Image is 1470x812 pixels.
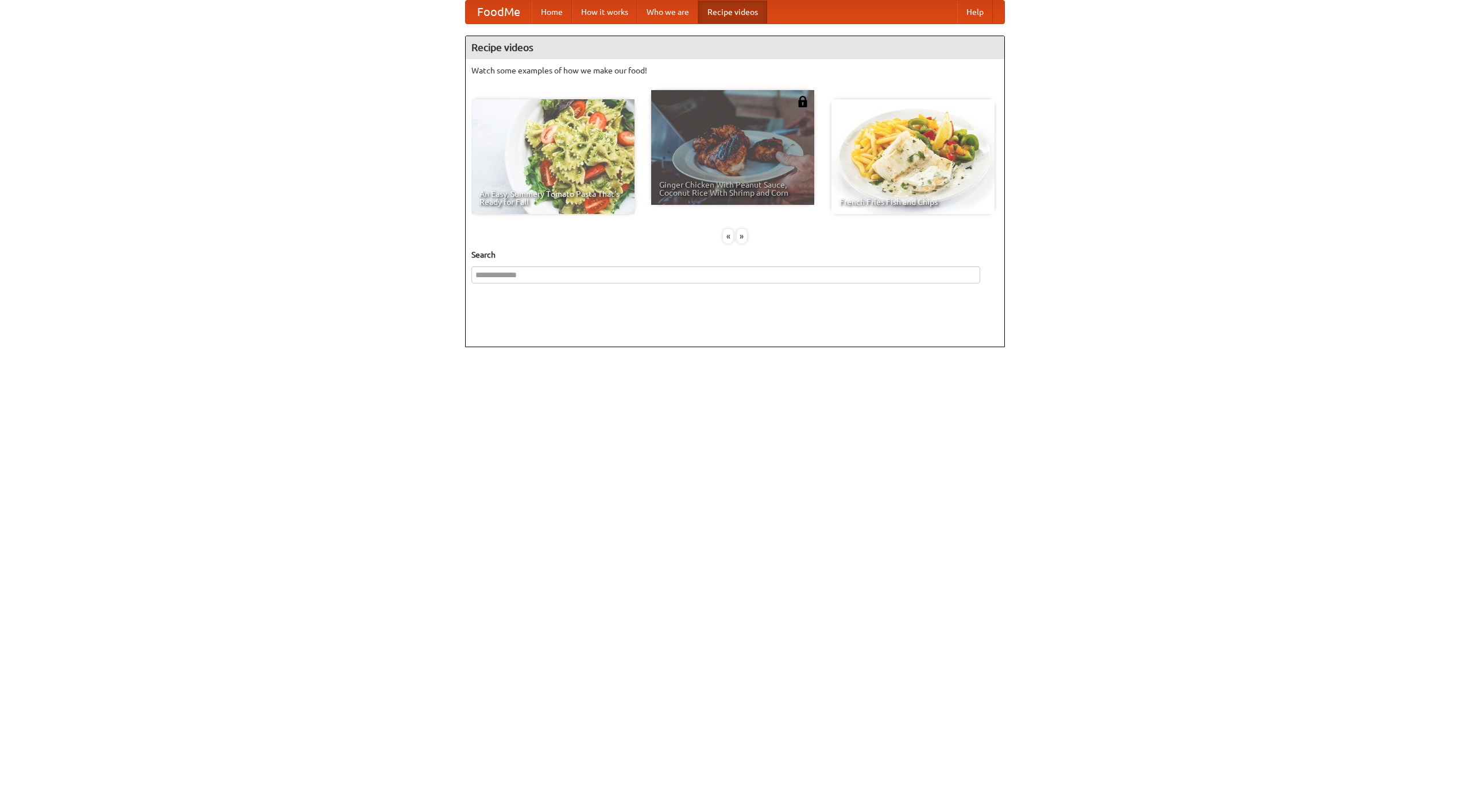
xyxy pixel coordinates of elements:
[797,96,808,107] img: 483408.png
[532,1,572,24] a: Home
[957,1,993,24] a: Help
[723,229,733,243] div: «
[466,36,1004,59] h4: Recipe videos
[737,229,747,243] div: »
[572,1,637,24] a: How it works
[479,190,626,206] span: An Easy, Summery Tomato Pasta That's Ready for Fall
[471,249,999,261] h5: Search
[698,1,767,24] a: Recipe videos
[471,99,635,214] a: An Easy, Summery Tomato Pasta That's Ready for Fall
[840,198,987,206] span: French Fries Fish and Chips
[831,99,995,214] a: French Fries Fish and Chips
[637,1,698,24] a: Who we are
[471,65,999,76] p: Watch some examples of how we make our food!
[466,1,532,24] a: FoodMe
